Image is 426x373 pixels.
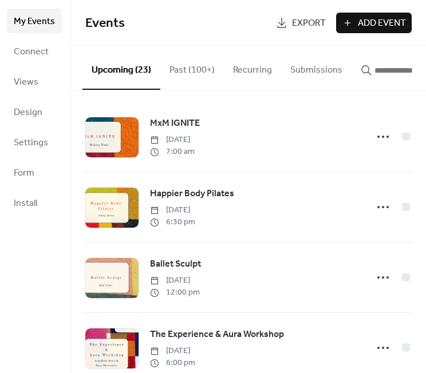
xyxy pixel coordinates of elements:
span: Design [14,104,42,121]
a: Happier Body Pilates [150,186,234,201]
button: Recurring [224,46,281,89]
a: Form [7,160,62,185]
a: MxM IGNITE [150,116,200,131]
span: Connect [14,43,49,61]
span: MxM IGNITE [150,117,200,130]
span: 12:00 pm [150,287,200,299]
span: Settings [14,134,48,152]
span: Happier Body Pilates [150,187,234,201]
span: [DATE] [150,275,200,287]
button: Add Event [336,13,412,33]
a: Ballet Sculpt [150,257,201,272]
a: The Experience & Aura Workshop [150,327,284,342]
a: Design [7,100,62,124]
span: Export [292,17,326,30]
a: My Events [7,9,62,33]
span: Views [14,73,38,91]
span: Ballet Sculpt [150,257,201,271]
span: 6:30 pm [150,216,195,228]
button: Upcoming (23) [82,46,160,90]
span: [DATE] [150,345,195,357]
button: Submissions [281,46,352,89]
span: Add Event [358,17,406,30]
span: Install [14,195,37,212]
span: [DATE] [150,134,195,146]
span: 6:00 pm [150,357,195,369]
span: My Events [14,13,55,30]
span: Events [85,11,125,36]
span: 7:00 am [150,146,195,158]
a: Install [7,191,62,215]
button: Past (100+) [160,46,224,89]
span: Form [14,164,34,182]
a: Export [270,13,332,33]
a: Connect [7,39,62,64]
span: [DATE] [150,204,195,216]
a: Views [7,69,62,94]
a: Settings [7,130,62,154]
